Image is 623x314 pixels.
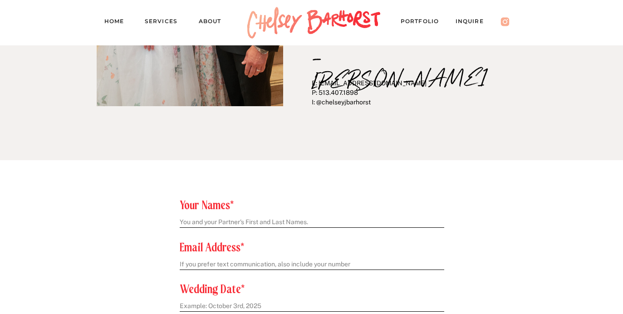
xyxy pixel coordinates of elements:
[199,16,230,29] a: About
[104,16,132,29] a: Home
[312,78,551,119] p: E: [EMAIL_ADDRESS][DOMAIN_NAME] P: 513.407.1898 I: @chelseyjbarhorst
[180,283,443,293] p: Wedding Date*
[456,16,493,29] a: Inquire
[401,16,448,29] a: PORTFOLIO
[145,16,186,29] a: Services
[311,47,391,66] p: –[PERSON_NAME]
[180,241,443,251] p: Email Address*
[180,199,443,209] p: Your Names*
